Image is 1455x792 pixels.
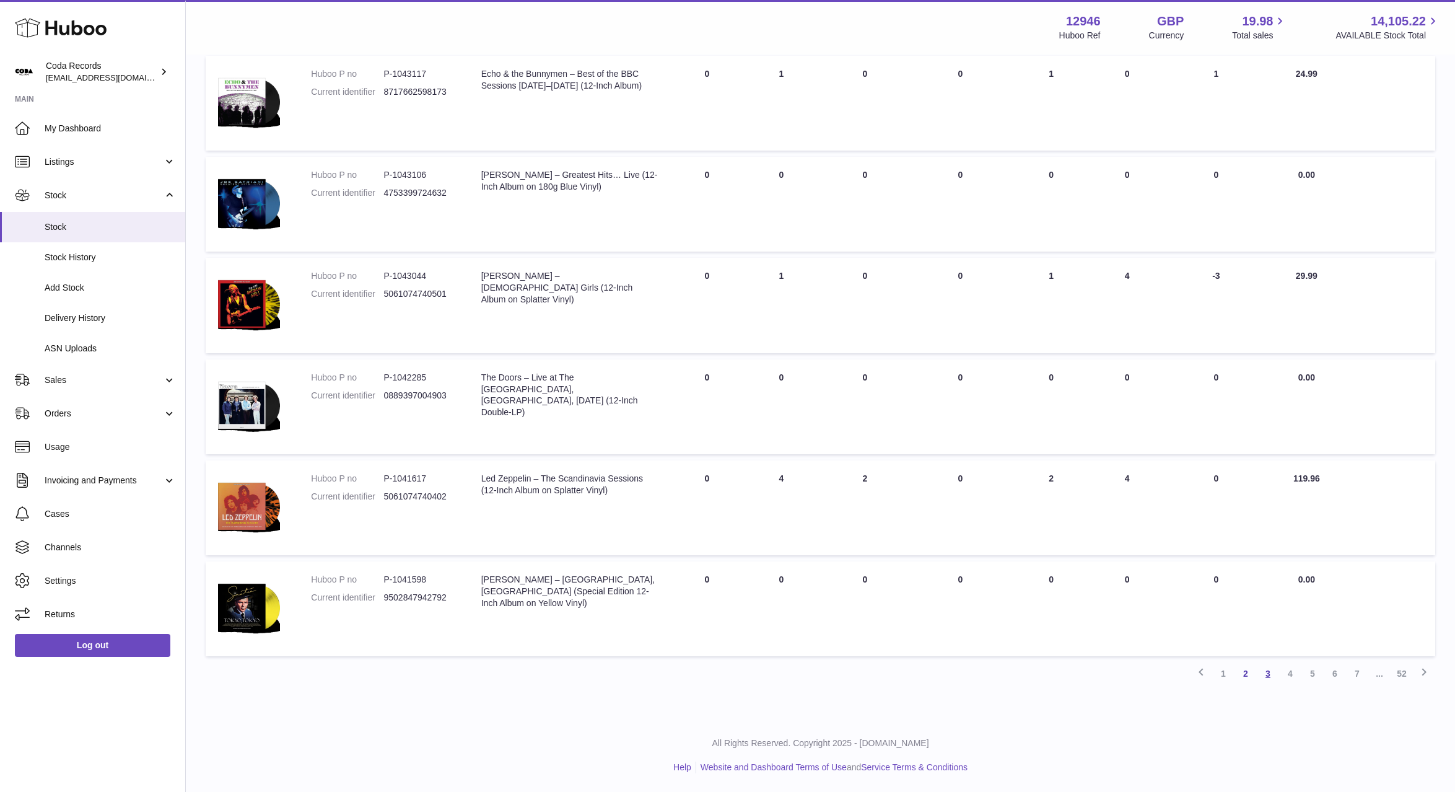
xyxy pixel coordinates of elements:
[481,372,658,419] div: The Doors – Live at The [GEOGRAPHIC_DATA], [GEOGRAPHIC_DATA], [DATE] (12-Inch Double-LP)
[218,68,280,135] img: product image
[958,271,963,281] span: 0
[1293,473,1320,483] span: 119.96
[670,359,745,454] td: 0
[384,592,457,604] dd: 9502847942792
[861,762,968,772] a: Service Terms & Conditions
[45,374,163,386] span: Sales
[1298,574,1315,584] span: 0.00
[218,372,280,439] img: product image
[311,372,383,384] dt: Huboo P no
[701,762,847,772] a: Website and Dashboard Terms of Use
[670,460,745,555] td: 0
[745,258,819,353] td: 1
[1161,258,1272,353] td: -3
[46,60,157,84] div: Coda Records
[670,561,745,656] td: 0
[745,56,819,151] td: 1
[958,372,963,382] span: 0
[1009,157,1093,252] td: 0
[958,170,963,180] span: 0
[384,491,457,503] dd: 5061074740402
[958,69,963,79] span: 0
[45,156,163,168] span: Listings
[481,270,658,306] div: [PERSON_NAME] – [DEMOGRAPHIC_DATA] Girls (12-Inch Album on Splatter Vinyl)
[311,390,383,402] dt: Current identifier
[745,561,819,656] td: 0
[1324,662,1346,685] a: 6
[670,56,745,151] td: 0
[45,221,176,233] span: Stock
[384,169,457,181] dd: P-1043106
[384,86,457,98] dd: 8717662598173
[15,634,170,656] a: Log out
[1161,359,1272,454] td: 0
[1296,271,1317,281] span: 29.99
[481,473,658,496] div: Led Zeppelin – The Scandinavia Sessions (12-Inch Album on Splatter Vinyl)
[196,737,1445,749] p: All Rights Reserved. Copyright 2025 - [DOMAIN_NAME]
[819,561,912,656] td: 0
[311,270,383,282] dt: Huboo P no
[384,288,457,300] dd: 5061074740501
[819,258,912,353] td: 0
[45,475,163,486] span: Invoicing and Payments
[384,68,457,80] dd: P-1043117
[1234,662,1257,685] a: 2
[45,282,176,294] span: Add Stock
[311,491,383,503] dt: Current identifier
[819,359,912,454] td: 0
[819,460,912,555] td: 2
[1257,662,1279,685] a: 3
[819,56,912,151] td: 0
[745,157,819,252] td: 0
[1391,662,1413,685] a: 52
[1009,561,1093,656] td: 0
[696,762,968,773] li: and
[1093,157,1161,252] td: 0
[1093,56,1161,151] td: 0
[311,68,383,80] dt: Huboo P no
[670,258,745,353] td: 0
[311,574,383,586] dt: Huboo P no
[45,252,176,263] span: Stock History
[384,187,457,199] dd: 4753399724632
[311,592,383,604] dt: Current identifier
[1161,561,1272,656] td: 0
[1009,460,1093,555] td: 2
[45,441,176,453] span: Usage
[670,157,745,252] td: 0
[1161,56,1272,151] td: 1
[819,157,912,252] td: 0
[311,288,383,300] dt: Current identifier
[45,190,163,201] span: Stock
[15,63,33,81] img: haz@pcatmedia.com
[384,372,457,384] dd: P-1042285
[384,390,457,402] dd: 0889397004903
[45,575,176,587] span: Settings
[218,270,280,337] img: product image
[1335,13,1440,42] a: 14,105.22 AVAILABLE Stock Total
[481,169,658,193] div: [PERSON_NAME] – Greatest Hits… Live (12-Inch Album on 180g Blue Vinyl)
[481,68,658,92] div: Echo & the Bunnymen – Best of the BBC Sessions [DATE]–[DATE] (12-Inch Album)
[1301,662,1324,685] a: 5
[311,86,383,98] dt: Current identifier
[45,508,176,520] span: Cases
[311,169,383,181] dt: Huboo P no
[1279,662,1301,685] a: 4
[384,473,457,485] dd: P-1041617
[1335,30,1440,42] span: AVAILABLE Stock Total
[311,187,383,199] dt: Current identifier
[958,473,963,483] span: 0
[1161,460,1272,555] td: 0
[1059,30,1101,42] div: Huboo Ref
[673,762,691,772] a: Help
[1009,359,1093,454] td: 0
[218,169,280,236] img: product image
[1298,372,1315,382] span: 0.00
[45,123,176,134] span: My Dashboard
[45,408,163,420] span: Orders
[1093,561,1161,656] td: 0
[745,359,819,454] td: 0
[958,574,963,584] span: 0
[46,73,182,82] span: [EMAIL_ADDRESS][DOMAIN_NAME]
[481,574,658,609] div: [PERSON_NAME] – [GEOGRAPHIC_DATA], [GEOGRAPHIC_DATA] (Special Edition 12-Inch Album on Yellow Vinyl)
